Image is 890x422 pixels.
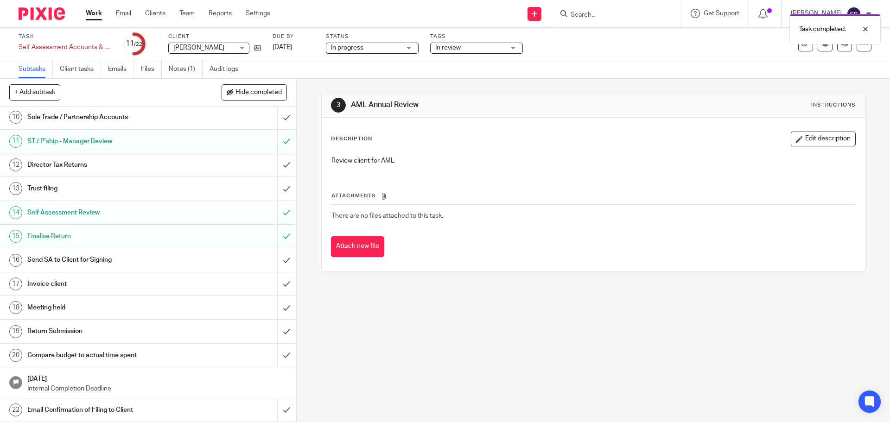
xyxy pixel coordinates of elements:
div: Instructions [811,101,856,109]
a: Clients [145,9,165,18]
div: 17 [9,277,22,290]
span: Attachments [331,193,376,198]
button: + Add subtask [9,84,60,100]
label: Task [19,33,111,40]
p: Description [331,135,372,143]
div: 18 [9,301,22,314]
label: Status [326,33,419,40]
div: 11 [9,135,22,148]
h1: Return Submission [27,324,188,338]
h1: Send SA to Client for Signing [27,253,188,267]
h1: Invoice client [27,277,188,291]
div: 20 [9,349,22,362]
label: Due by [273,33,314,40]
h1: Meeting held [27,301,188,315]
a: Audit logs [210,60,245,78]
button: Edit description [791,132,856,146]
div: 19 [9,325,22,338]
a: Client tasks [60,60,101,78]
div: Self Assessment Accounts & Tax Returns [19,43,111,52]
div: 13 [9,182,22,195]
h1: Trust filing [27,182,188,195]
span: There are no files attached to this task. [331,213,443,219]
p: Task completed. [799,25,846,34]
img: svg%3E [846,6,861,21]
div: 14 [9,206,22,219]
div: Self Assessment Accounts &amp; Tax Returns [19,43,111,52]
span: Hide completed [235,89,282,96]
div: 22 [9,403,22,416]
a: Email [116,9,131,18]
a: Team [179,9,195,18]
h1: Compare budget to actual time spent [27,348,188,362]
span: [PERSON_NAME] [173,44,224,51]
small: /22 [134,42,142,47]
a: Subtasks [19,60,53,78]
p: Review client for AML [331,156,855,165]
h1: Email Confirmation of Filing to Client [27,403,188,417]
a: Emails [108,60,134,78]
h1: Director Tax Returns [27,158,188,172]
img: Pixie [19,7,65,20]
h1: Sole Trade / Partnership Accounts [27,110,188,124]
button: Attach new file [331,236,384,257]
a: Files [141,60,162,78]
h1: AML Annual Review [351,100,613,110]
a: Notes (1) [169,60,203,78]
div: 12 [9,158,22,171]
h1: Finalise Return [27,229,188,243]
div: 3 [331,98,346,113]
span: In review [435,44,461,51]
a: Reports [209,9,232,18]
h1: Self Assessment Review [27,206,188,220]
a: Settings [246,9,270,18]
div: 11 [126,38,142,49]
span: [DATE] [273,44,292,50]
span: In progress [331,44,363,51]
div: 10 [9,111,22,124]
label: Tags [430,33,523,40]
div: 16 [9,254,22,267]
button: Hide completed [222,84,287,100]
h1: ST / P'ship - Manager Review [27,134,188,148]
h1: [DATE] [27,372,287,384]
div: 15 [9,230,22,243]
a: Work [86,9,102,18]
p: Internal Completion Deadline [27,384,287,393]
label: Client [168,33,261,40]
